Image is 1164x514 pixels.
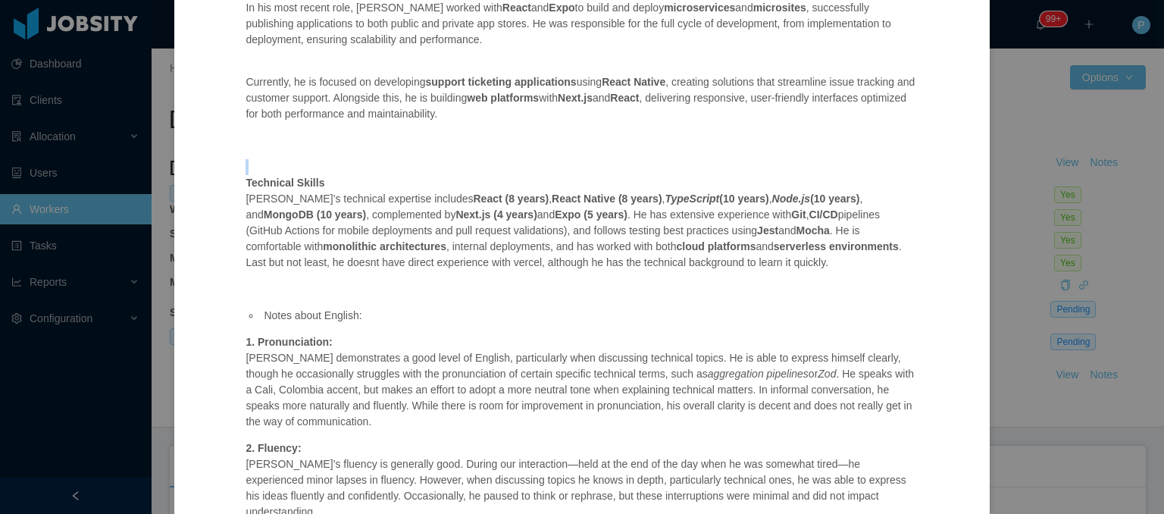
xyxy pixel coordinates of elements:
strong: support ticketing applications [426,76,577,88]
em: aggregation pipelines [708,368,809,380]
strong: React Native (8 years) [552,193,662,205]
strong: Git [791,208,806,221]
strong: Next.js (4 years) [455,208,537,221]
strong: (10 years) [719,193,768,205]
p: [PERSON_NAME] demonstrates a good level of English, particularly when discussing technical topics... [246,334,916,430]
strong: React (8 years) [474,193,549,205]
li: Notes about English: [261,308,916,324]
strong: Expo (5 years) [555,208,627,221]
strong: Jest [757,224,778,237]
strong: React [610,92,639,104]
strong: monolithic architectures [323,240,446,252]
strong: microservices [664,2,735,14]
p: [PERSON_NAME]’s technical expertise includes , , , , and , complemented by and . He has extensive... [246,175,916,271]
strong: Next.js [558,92,593,104]
strong: React Native [602,76,665,88]
strong: 2. Fluency: [246,442,301,454]
strong: MongoDB (10 years) [264,208,366,221]
strong: Expo [549,2,574,14]
strong: serverless environments [774,240,899,252]
em: Node.js [772,193,811,205]
strong: (10 years) [810,193,859,205]
strong: cloud platforms [676,240,756,252]
strong: Technical Skills [246,177,324,189]
strong: Mocha [796,224,829,237]
p: Currently, he is focused on developing using , creating solutions that streamline issue tracking ... [246,74,916,122]
strong: web platforms [467,92,539,104]
strong: 1. Pronunciation: [246,336,332,348]
strong: microsites [753,2,806,14]
em: Zod [818,368,836,380]
strong: React [502,2,531,14]
em: TypeScript [665,193,719,205]
strong: CI/CD [809,208,838,221]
